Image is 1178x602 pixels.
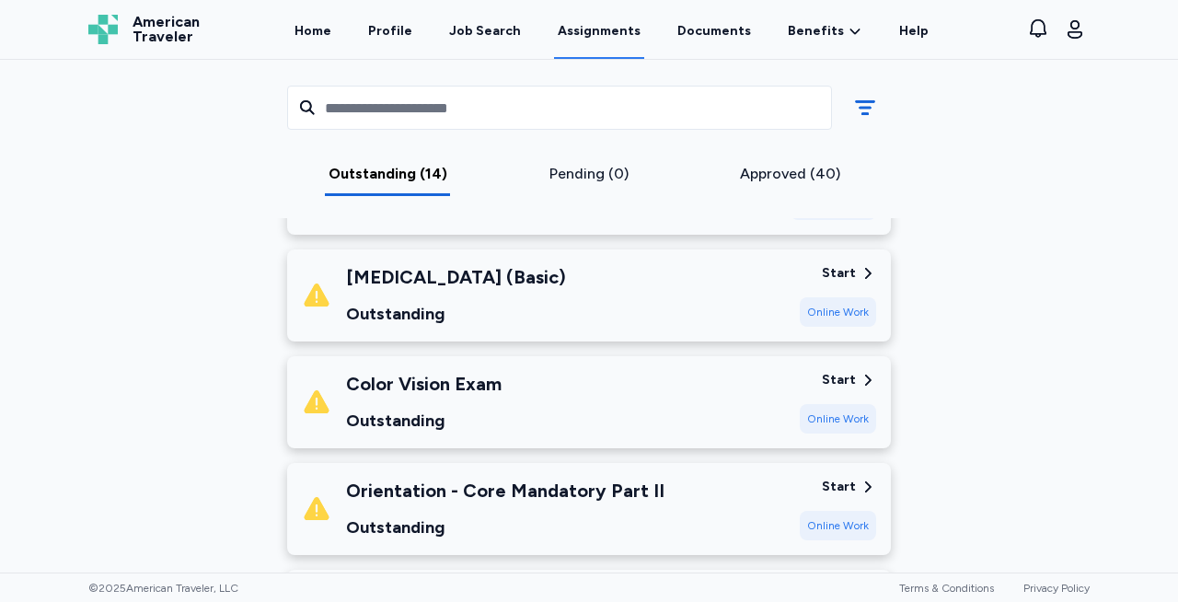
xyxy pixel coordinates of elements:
[554,2,644,59] a: Assignments
[294,163,481,185] div: Outstanding (14)
[346,478,664,504] div: Orientation - Core Mandatory Part II
[800,297,876,327] div: Online Work
[346,264,566,290] div: [MEDICAL_DATA] (Basic)
[346,408,502,434] div: Outstanding
[88,581,238,596] span: © 2025 American Traveler, LLC
[1023,582,1090,595] a: Privacy Policy
[346,371,502,397] div: Color Vision Exam
[88,15,118,44] img: Logo
[449,22,521,41] div: Job Search
[788,22,844,41] span: Benefits
[899,582,994,595] a: Terms & Conditions
[788,22,862,41] a: Benefits
[822,264,856,283] div: Start
[800,511,876,540] div: Online Work
[346,515,664,540] div: Outstanding
[697,163,883,185] div: Approved (40)
[800,404,876,434] div: Online Work
[822,478,856,496] div: Start
[133,15,200,44] span: American Traveler
[346,301,566,327] div: Outstanding
[822,371,856,389] div: Start
[496,163,683,185] div: Pending (0)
